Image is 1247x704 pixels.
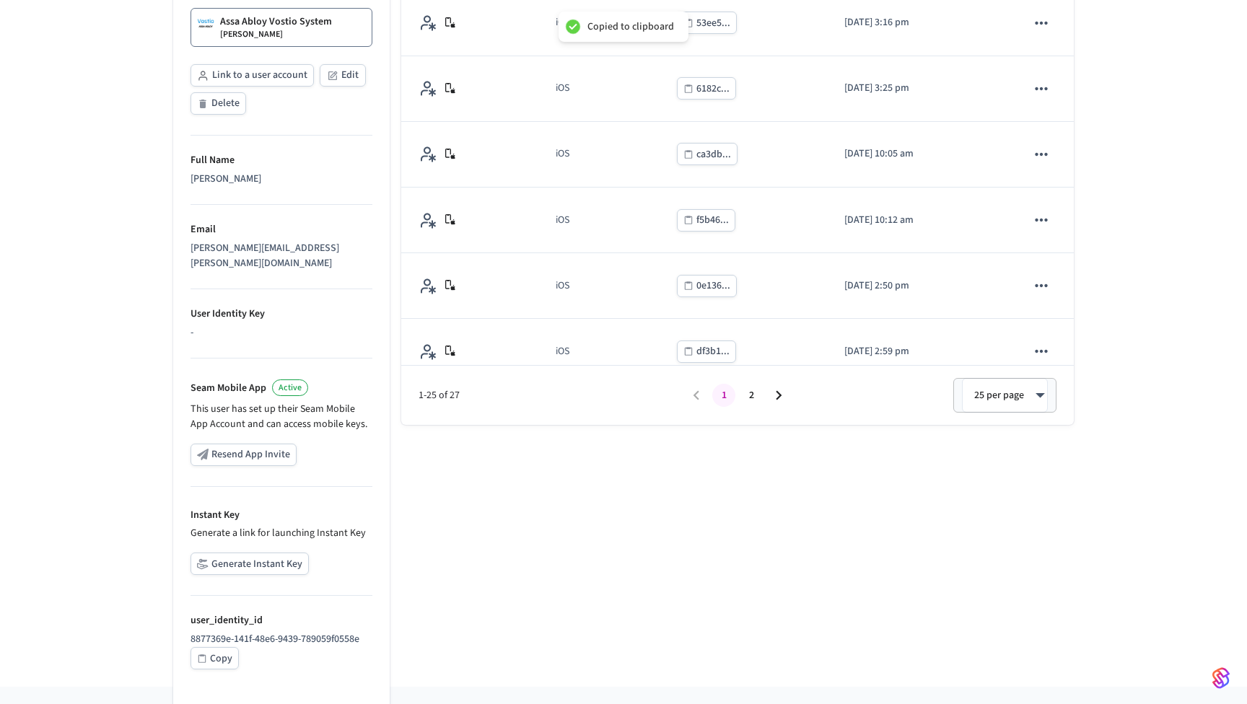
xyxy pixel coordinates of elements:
div: - [191,325,372,340]
p: Assa Abloy Vostio System [220,14,332,29]
p: user_identity_id [191,613,372,628]
button: Delete [191,92,246,115]
p: [PERSON_NAME] [220,29,283,40]
div: iOS [556,15,569,30]
img: SeamLogoGradient.69752ec5.svg [1212,666,1230,690]
div: ca3db... [696,146,731,164]
div: iOS [556,146,569,162]
p: Seam Mobile App [191,381,266,396]
div: Copy [210,650,232,668]
button: Resend App Invite [191,444,297,466]
p: [DATE] 10:12 am [844,213,992,228]
div: df3b1... [696,343,730,361]
p: Email [191,222,372,237]
div: 6182c... [696,80,730,98]
div: iOS [556,81,569,96]
button: page 1 [712,384,735,407]
button: Edit [320,64,366,87]
div: Copied to clipboard [587,20,674,33]
button: 53ee5... [677,12,737,34]
p: Generate a link for launching Instant Key [191,526,372,541]
p: [DATE] 10:05 am [844,146,992,162]
p: Instant Key [191,508,372,523]
span: 1-25 of 27 [419,388,683,403]
div: iOS [556,278,569,294]
div: [PERSON_NAME] [191,172,372,187]
div: 53ee5... [696,14,730,32]
button: Copy [191,647,239,669]
button: Go to next page [767,384,790,407]
button: 6182c... [677,77,736,100]
button: Go to page 2 [740,384,763,407]
span: Active [279,382,302,394]
button: Generate Instant Key [191,553,309,575]
p: [DATE] 3:25 pm [844,81,992,96]
div: 25 per page [962,378,1048,413]
a: Assa Abloy Vostio System[PERSON_NAME] [191,8,372,47]
p: Full Name [191,153,372,168]
img: Assa Abloy Vostio Logo [197,14,214,32]
div: iOS [556,213,569,228]
p: [DATE] 3:16 pm [844,15,992,30]
p: This user has set up their Seam Mobile App Account and can access mobile keys. [191,402,372,432]
div: iOS [556,344,569,359]
div: [PERSON_NAME][EMAIL_ADDRESS][PERSON_NAME][DOMAIN_NAME] [191,241,372,271]
div: f5b46... [696,211,729,229]
button: 0e136... [677,275,737,297]
p: [DATE] 2:50 pm [844,278,992,294]
button: df3b1... [677,340,736,363]
p: [DATE] 2:59 pm [844,344,992,359]
button: Link to a user account [191,64,314,87]
button: f5b46... [677,209,735,232]
p: 8877369e-141f-48e6-9439-789059f0558e [191,632,372,647]
p: User Identity Key [191,307,372,322]
div: 0e136... [696,277,730,295]
nav: pagination navigation [683,384,792,407]
button: ca3db... [677,143,738,165]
